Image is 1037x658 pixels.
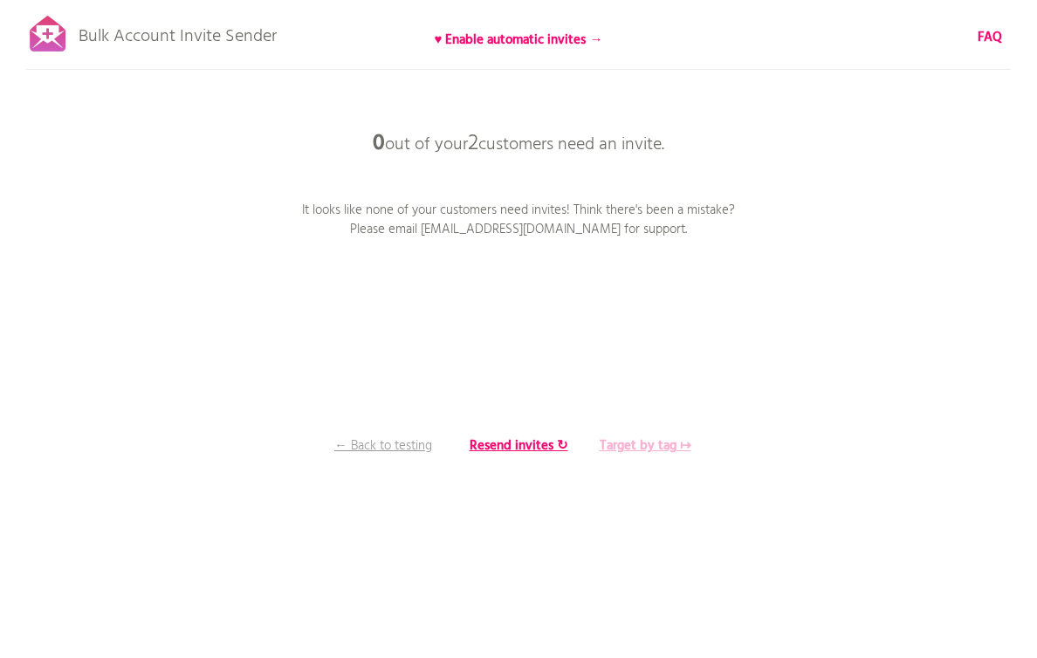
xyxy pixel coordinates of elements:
[435,30,603,51] b: ♥ Enable automatic invites →
[978,27,1002,48] b: FAQ
[600,435,691,456] b: Target by tag ↦
[300,201,737,239] p: It looks like none of your customers need invites! Think there's been a mistake? Please email [EM...
[257,118,780,170] p: out of your customers need an invite.
[470,435,568,456] b: Resend invites ↻
[318,436,449,456] p: ← Back to testing
[978,28,1002,47] a: FAQ
[79,10,277,54] p: Bulk Account Invite Sender
[468,127,478,161] span: 2
[373,127,385,161] b: 0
